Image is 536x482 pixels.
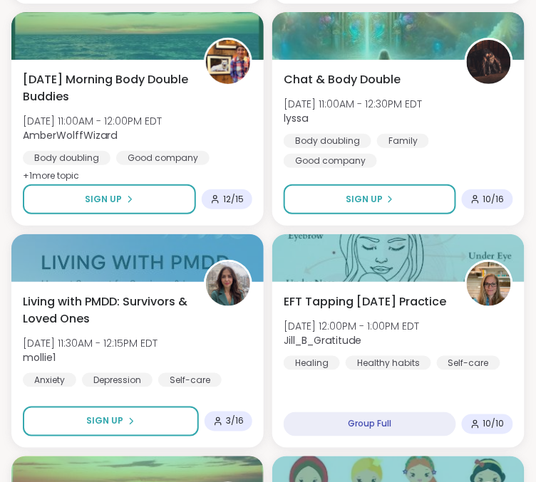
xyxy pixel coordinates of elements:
[284,134,371,148] div: Body doubling
[483,194,505,205] span: 10 / 16
[23,373,76,387] div: Anxiety
[377,134,429,148] div: Family
[23,293,188,328] span: Living with PMDD: Survivors & Loved Ones
[86,193,123,206] span: Sign Up
[226,416,244,427] span: 3 / 16
[284,293,447,310] span: EFT Tapping [DATE] Practice
[23,114,162,128] span: [DATE] 11:00AM - 12:00PM EDT
[284,333,361,347] b: Jill_B_Gratitude
[284,154,377,168] div: Good company
[437,356,500,370] div: Self-care
[158,373,222,387] div: Self-care
[346,356,431,370] div: Healthy habits
[284,319,419,333] span: [DATE] 12:00PM - 1:00PM EDT
[223,194,244,205] span: 12 / 15
[23,407,199,436] button: Sign Up
[23,336,158,350] span: [DATE] 11:30AM - 12:15PM EDT
[467,262,511,306] img: Jill_B_Gratitude
[206,40,250,84] img: AmberWolffWizard
[116,151,210,165] div: Good company
[467,40,511,84] img: lyssa
[346,193,383,206] span: Sign Up
[284,356,340,370] div: Healing
[483,419,505,430] span: 10 / 10
[23,128,117,142] b: AmberWolffWizard
[284,412,456,436] div: Group Full
[23,151,110,165] div: Body doubling
[206,262,250,306] img: mollie1
[284,71,401,88] span: Chat & Body Double
[23,350,56,365] b: mollie1
[87,415,124,428] span: Sign Up
[23,71,188,105] span: [DATE] Morning Body Double Buddies
[284,111,308,125] b: lyssa
[284,184,456,214] button: Sign Up
[284,97,422,111] span: [DATE] 11:00AM - 12:30PM EDT
[23,184,196,214] button: Sign Up
[82,373,153,387] div: Depression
